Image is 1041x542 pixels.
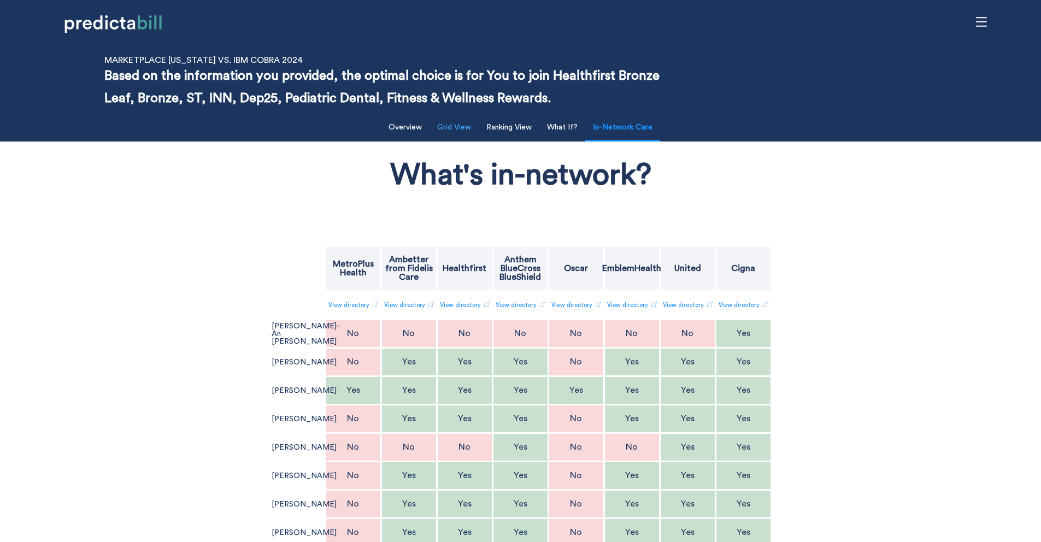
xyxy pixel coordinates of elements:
[458,499,472,508] p: Yes
[347,499,359,508] p: No
[402,471,416,480] p: Yes
[514,471,527,480] p: Yes
[625,357,639,366] p: Yes
[971,11,992,32] span: menu
[402,414,416,423] p: Yes
[514,499,527,508] p: Yes
[681,443,695,451] p: Yes
[570,499,582,508] p: No
[737,528,750,537] p: Yes
[104,65,687,110] p: Based on the information you provided, the optimal choice is for You to join Healthfirst Bronze L...
[272,358,337,366] p: [PERSON_NAME]
[570,443,582,451] p: No
[681,386,695,394] p: Yes
[625,499,639,508] p: Yes
[496,296,545,314] a: View directory
[514,443,527,451] p: Yes
[681,471,695,480] p: Yes
[390,154,651,196] h1: What's in-network?
[458,471,472,480] p: Yes
[607,296,657,314] a: View directory
[564,264,588,273] p: Oscar
[403,443,415,451] p: No
[458,443,470,451] p: No
[402,528,416,537] p: Yes
[602,264,661,273] p: EmblemHealth
[737,499,750,508] p: Yes
[551,296,601,314] a: View directory
[402,499,416,508] p: Yes
[458,414,472,423] p: Yes
[346,386,360,394] p: Yes
[272,415,337,423] p: [PERSON_NAME]
[737,386,750,394] p: Yes
[626,443,638,451] p: No
[737,443,750,451] p: Yes
[328,296,378,314] a: View directory
[443,264,486,273] p: Healthfirst
[347,329,359,338] p: No
[514,414,527,423] p: Yes
[272,500,337,508] p: [PERSON_NAME]
[272,529,337,537] p: [PERSON_NAME]
[681,357,695,366] p: Yes
[719,296,768,314] a: View directory
[347,471,359,480] p: No
[570,414,582,423] p: No
[514,386,527,394] p: Yes
[737,414,750,423] p: Yes
[570,357,582,366] p: No
[570,471,582,480] p: No
[272,444,337,451] p: [PERSON_NAME]
[327,260,379,277] p: MetroPlus Health
[347,357,359,366] p: No
[272,322,340,345] p: [PERSON_NAME]-An [PERSON_NAME]
[431,116,478,139] button: Grid View
[272,387,337,394] p: [PERSON_NAME]
[514,357,527,366] p: Yes
[347,528,359,537] p: No
[663,296,713,314] a: View directory
[625,471,639,480] p: Yes
[383,255,435,281] p: Ambetter from Fidelis Care
[625,528,639,537] p: Yes
[731,264,755,273] p: Cigna
[625,414,639,423] p: Yes
[681,414,695,423] p: Yes
[458,528,472,537] p: Yes
[480,116,538,139] button: Ranking View
[458,357,472,366] p: Yes
[586,116,659,139] button: In-Network Care
[104,55,303,65] p: Marketplace [US_STATE] vs. IBM COBRA 2024
[347,414,359,423] p: No
[440,296,490,314] a: View directory
[570,528,582,537] p: No
[402,357,416,366] p: Yes
[514,528,527,537] p: Yes
[403,329,415,338] p: No
[402,386,416,394] p: Yes
[540,116,584,139] button: What If?
[569,386,583,394] p: Yes
[514,329,526,338] p: No
[570,329,582,338] p: No
[347,443,359,451] p: No
[681,329,693,338] p: No
[625,386,639,394] p: Yes
[681,528,695,537] p: Yes
[458,329,470,338] p: No
[737,471,750,480] p: Yes
[495,255,546,281] p: Anthem BlueCross BlueShield
[681,499,695,508] p: Yes
[674,264,701,273] p: United
[382,116,428,139] button: Overview
[272,472,337,480] p: [PERSON_NAME]
[737,329,750,338] p: Yes
[458,386,472,394] p: Yes
[384,296,434,314] a: View directory
[737,357,750,366] p: Yes
[626,329,638,338] p: No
